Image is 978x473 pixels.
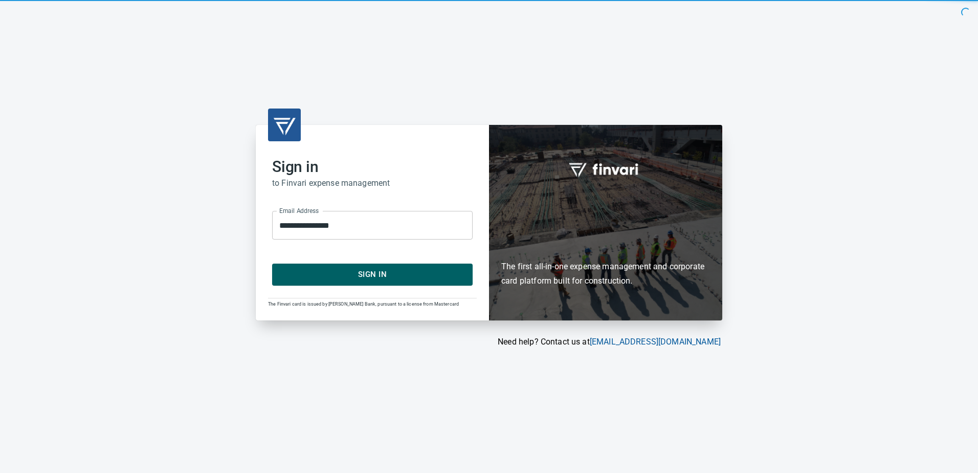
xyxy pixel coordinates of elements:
h2: Sign in [272,158,473,176]
span: The Finvari card is issued by [PERSON_NAME] Bank, pursuant to a license from Mastercard [268,302,459,307]
a: [EMAIL_ADDRESS][DOMAIN_NAME] [590,337,721,347]
div: Finvari [489,125,722,320]
span: Sign In [283,268,461,281]
h6: to Finvari expense management [272,176,473,190]
p: Need help? Contact us at [256,336,721,348]
h6: The first all-in-one expense management and corporate card platform built for construction. [501,200,710,288]
img: fullword_logo_white.png [567,157,644,181]
button: Sign In [272,264,473,285]
img: transparent_logo.png [272,113,297,137]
